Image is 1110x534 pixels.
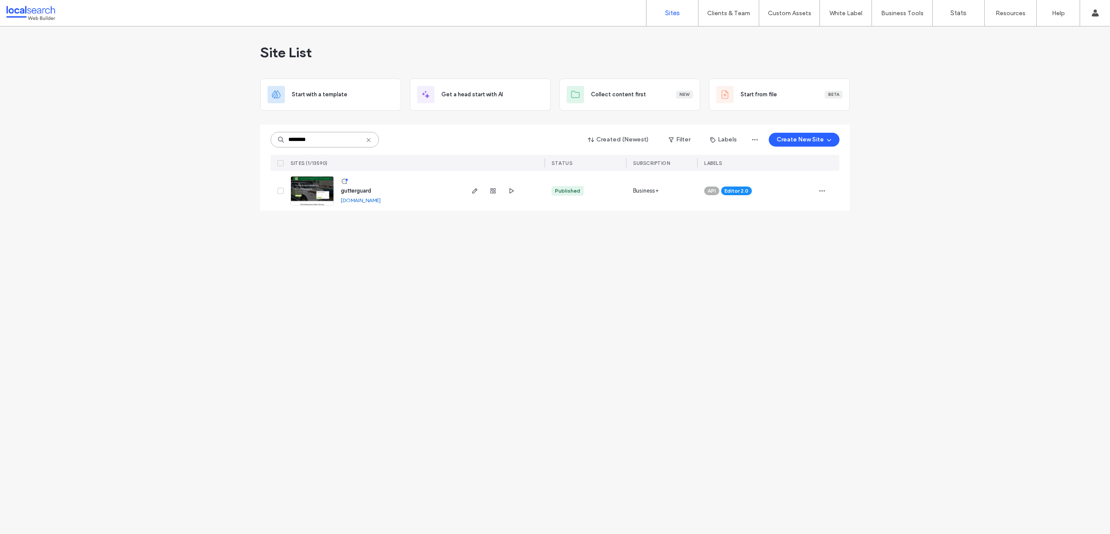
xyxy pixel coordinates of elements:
[725,187,748,195] span: Editor 2.0
[341,187,371,194] a: gutterguard
[591,90,646,99] span: Collect content first
[829,10,862,17] label: White Label
[581,133,656,147] button: Created (Newest)
[441,90,503,99] span: Get a head start with AI
[341,197,381,203] a: [DOMAIN_NAME]
[676,91,693,98] div: New
[702,133,744,147] button: Labels
[881,10,924,17] label: Business Tools
[707,10,750,17] label: Clients & Team
[1052,10,1065,17] label: Help
[996,10,1025,17] label: Resources
[660,133,699,147] button: Filter
[709,79,850,111] div: Start from fileBeta
[633,160,670,166] span: SUBSCRIPTION
[260,79,401,111] div: Start with a template
[410,79,551,111] div: Get a head start with AI
[555,187,580,195] div: Published
[20,6,38,14] span: Help
[291,160,328,166] span: SITES (1/13590)
[559,79,700,111] div: Collect content firstNew
[950,9,966,17] label: Stats
[708,187,716,195] span: API
[633,187,659,195] span: Business+
[260,44,312,61] span: Site List
[665,9,680,17] label: Sites
[825,91,842,98] div: Beta
[741,90,777,99] span: Start from file
[292,90,347,99] span: Start with a template
[704,160,722,166] span: LABELS
[552,160,572,166] span: STATUS
[768,10,811,17] label: Custom Assets
[769,133,839,147] button: Create New Site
